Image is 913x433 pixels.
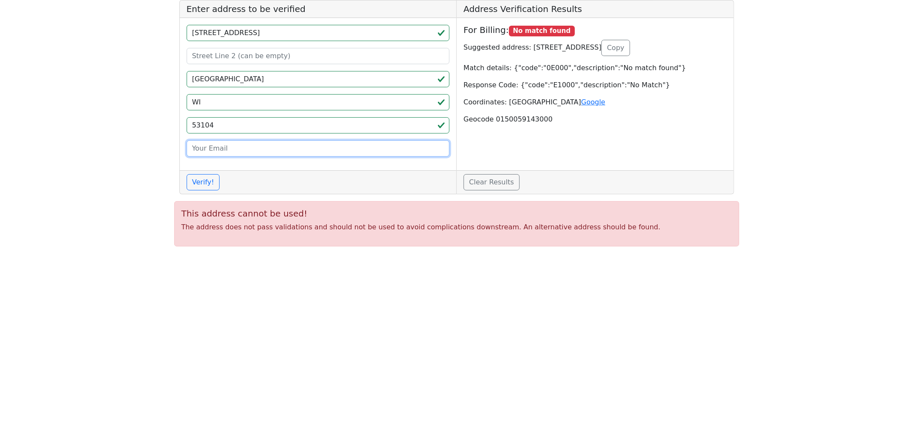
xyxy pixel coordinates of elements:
[181,222,732,232] p: The address does not pass validations and should not be used to avoid complications downstream. A...
[187,140,450,157] input: Your Email
[187,25,450,41] input: Street Line 1
[187,174,220,190] button: Verify!
[464,174,520,190] a: Clear Results
[181,208,732,219] h5: This address cannot be used!
[187,71,450,87] input: City
[180,0,457,18] h5: Enter address to be verified
[509,26,575,37] span: No match found
[464,80,727,90] p: Response Code: {"code":"E1000","description":"No Match"}
[457,0,734,18] h5: Address Verification Results
[464,97,727,107] p: Coordinates: [GEOGRAPHIC_DATA]
[464,40,727,56] p: Suggested address: [STREET_ADDRESS]
[187,48,450,64] input: Street Line 2 (can be empty)
[464,25,727,36] h5: For Billing:
[601,40,630,56] button: Copy
[187,94,450,110] input: 2-Letter State
[187,117,450,133] input: ZIP code 5 or 5+4
[581,98,605,106] a: Google
[464,63,727,73] p: Match details: {"code":"0E000","description":"No match found"}
[464,114,727,125] p: Geocode 0150059143000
